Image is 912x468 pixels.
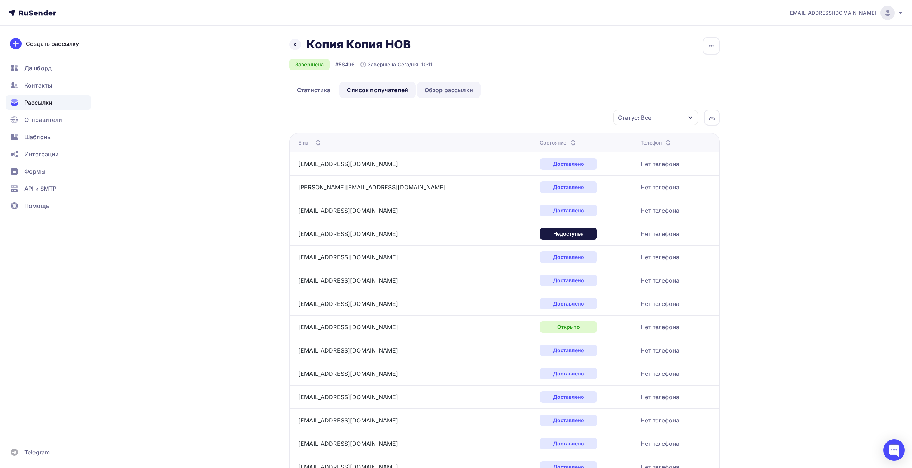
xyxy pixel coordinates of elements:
[540,181,597,193] div: Доставлено
[613,110,698,126] button: Статус: Все
[298,393,398,401] a: [EMAIL_ADDRESS][DOMAIN_NAME]
[641,299,679,308] div: Нет телефона
[6,78,91,93] a: Контакты
[641,139,672,146] div: Телефон
[540,391,597,403] div: Доставлено
[24,64,52,72] span: Дашборд
[298,347,398,354] a: [EMAIL_ADDRESS][DOMAIN_NAME]
[788,9,876,16] span: [EMAIL_ADDRESS][DOMAIN_NAME]
[641,230,679,238] div: Нет телефона
[6,61,91,75] a: Дашборд
[307,37,411,52] h2: Копия Копия НОВ
[6,130,91,144] a: Шаблоны
[641,393,679,401] div: Нет телефона
[641,276,679,285] div: Нет телефона
[335,61,355,68] div: #58496
[289,59,330,70] div: Завершена
[24,81,52,90] span: Контакты
[6,113,91,127] a: Отправители
[289,82,338,98] a: Статистика
[540,251,597,263] div: Доставлено
[360,61,433,68] div: Завершена Сегодня, 10:11
[24,133,52,141] span: Шаблоны
[298,160,398,167] a: [EMAIL_ADDRESS][DOMAIN_NAME]
[26,39,79,48] div: Создать рассылку
[540,275,597,286] div: Доставлено
[24,167,46,176] span: Формы
[641,160,679,168] div: Нет телефона
[298,300,398,307] a: [EMAIL_ADDRESS][DOMAIN_NAME]
[298,370,398,377] a: [EMAIL_ADDRESS][DOMAIN_NAME]
[339,82,416,98] a: Список получателей
[24,202,49,210] span: Помощь
[540,298,597,309] div: Доставлено
[641,369,679,378] div: Нет телефона
[298,184,446,191] a: [PERSON_NAME][EMAIL_ADDRESS][DOMAIN_NAME]
[641,206,679,215] div: Нет телефона
[298,207,398,214] a: [EMAIL_ADDRESS][DOMAIN_NAME]
[641,253,679,261] div: Нет телефона
[298,230,398,237] a: [EMAIL_ADDRESS][DOMAIN_NAME]
[6,164,91,179] a: Формы
[298,323,398,331] a: [EMAIL_ADDRESS][DOMAIN_NAME]
[641,183,679,192] div: Нет телефона
[24,115,62,124] span: Отправители
[618,113,651,122] div: Статус: Все
[298,417,398,424] a: [EMAIL_ADDRESS][DOMAIN_NAME]
[298,254,398,261] a: [EMAIL_ADDRESS][DOMAIN_NAME]
[24,98,52,107] span: Рассылки
[788,6,903,20] a: [EMAIL_ADDRESS][DOMAIN_NAME]
[417,82,481,98] a: Обзор рассылки
[540,228,597,240] div: Недоступен
[6,95,91,110] a: Рассылки
[540,415,597,426] div: Доставлено
[540,438,597,449] div: Доставлено
[298,139,322,146] div: Email
[540,345,597,356] div: Доставлено
[641,323,679,331] div: Нет телефона
[540,321,597,333] div: Открыто
[24,150,59,159] span: Интеграции
[641,416,679,425] div: Нет телефона
[24,184,56,193] span: API и SMTP
[641,439,679,448] div: Нет телефона
[24,448,50,457] span: Telegram
[540,368,597,379] div: Доставлено
[540,139,577,146] div: Состояние
[540,158,597,170] div: Доставлено
[298,277,398,284] a: [EMAIL_ADDRESS][DOMAIN_NAME]
[298,440,398,447] a: [EMAIL_ADDRESS][DOMAIN_NAME]
[641,346,679,355] div: Нет телефона
[540,205,597,216] div: Доставлено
